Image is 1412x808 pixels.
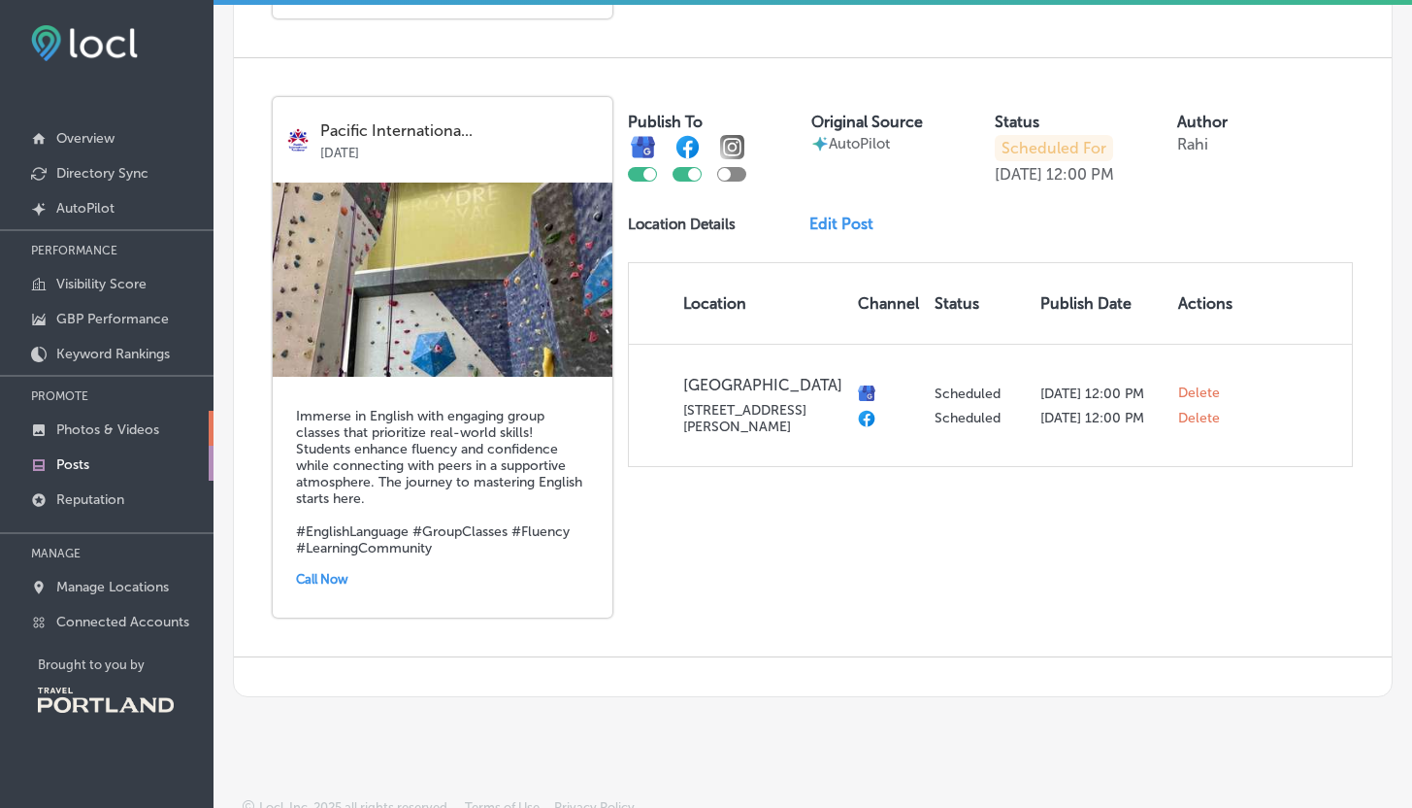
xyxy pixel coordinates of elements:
p: [DATE] [320,140,599,160]
p: Reputation [56,491,124,508]
p: Overview [56,130,115,147]
p: Posts [56,456,89,473]
p: AutoPilot [56,200,115,217]
p: Connected Accounts [56,614,189,630]
p: Scheduled [935,410,1025,426]
th: Publish Date [1033,263,1169,344]
label: Author [1177,113,1228,131]
p: [GEOGRAPHIC_DATA] [683,376,842,394]
img: 891fd6d4-f483-472a-951f-084ce15dff34IMG_5099.jpeg [273,183,612,377]
p: Keyword Rankings [56,346,170,362]
img: Travel Portland [38,688,174,713]
p: Photos & Videos [56,421,159,438]
p: Rahi [1177,135,1208,153]
p: Pacific Internationa... [320,122,599,140]
p: Brought to you by [38,657,213,672]
p: [DATE] 12:00 PM [1040,410,1162,426]
th: Actions [1170,263,1240,344]
span: Delete [1178,410,1220,427]
p: Visibility Score [56,276,147,292]
img: autopilot-icon [811,135,829,152]
h5: Immerse in English with engaging group classes that prioritize real-world skills! Students enhanc... [296,408,589,556]
label: Publish To [628,113,703,131]
img: fda3e92497d09a02dc62c9cd864e3231.png [31,25,138,61]
p: [DATE] [995,165,1042,184]
p: [DATE] 12:00 PM [1040,386,1162,402]
p: Scheduled For [995,135,1113,161]
p: Scheduled [935,386,1025,402]
p: Directory Sync [56,165,148,182]
span: Delete [1178,385,1220,402]
label: Status [995,113,1039,131]
p: GBP Performance [56,311,169,327]
p: [STREET_ADDRESS][PERSON_NAME] [683,402,842,435]
p: 12:00 PM [1046,165,1114,184]
p: Location Details [628,216,736,233]
p: AutoPilot [829,135,890,152]
a: Edit Post [809,215,889,233]
th: Status [927,263,1033,344]
p: Manage Locations [56,579,169,595]
img: logo [286,128,311,152]
label: Original Source [811,113,923,131]
th: Channel [850,263,927,344]
th: Location [629,263,850,344]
